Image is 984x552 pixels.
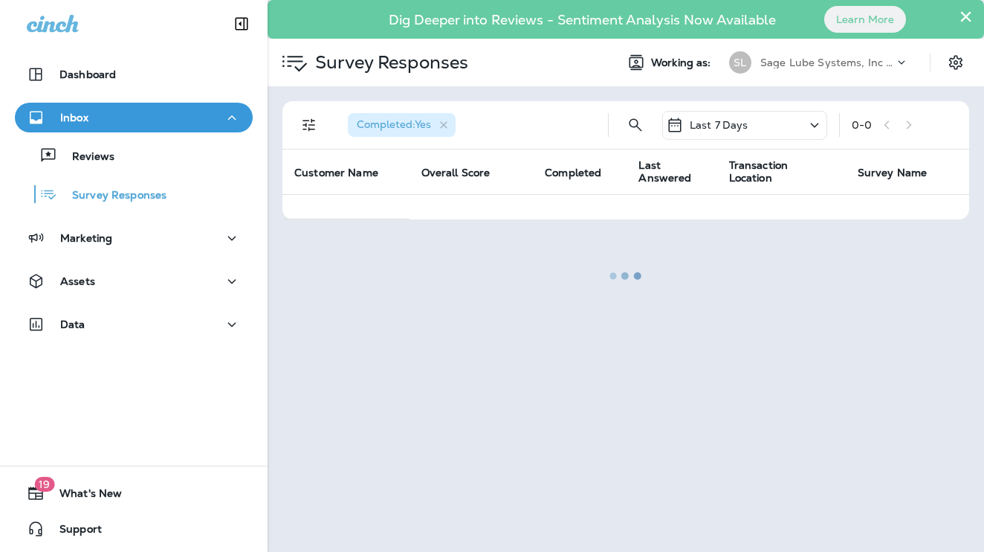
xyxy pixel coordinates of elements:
p: Dashboard [59,68,116,80]
p: Reviews [57,150,114,164]
p: Marketing [60,232,112,244]
span: 19 [34,477,54,492]
p: Survey Responses [57,189,166,203]
p: Data [60,318,85,330]
button: Survey Responses [15,179,253,210]
button: 19What's New [15,478,253,508]
p: Inbox [60,112,88,123]
span: What's New [45,487,122,505]
button: Assets [15,266,253,296]
button: Reviews [15,140,253,171]
button: Support [15,514,253,544]
button: Marketing [15,223,253,253]
button: Collapse Sidebar [221,9,262,39]
button: Dashboard [15,60,253,89]
button: Inbox [15,103,253,132]
button: Data [15,309,253,339]
p: Assets [60,275,95,287]
span: Support [45,523,102,541]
